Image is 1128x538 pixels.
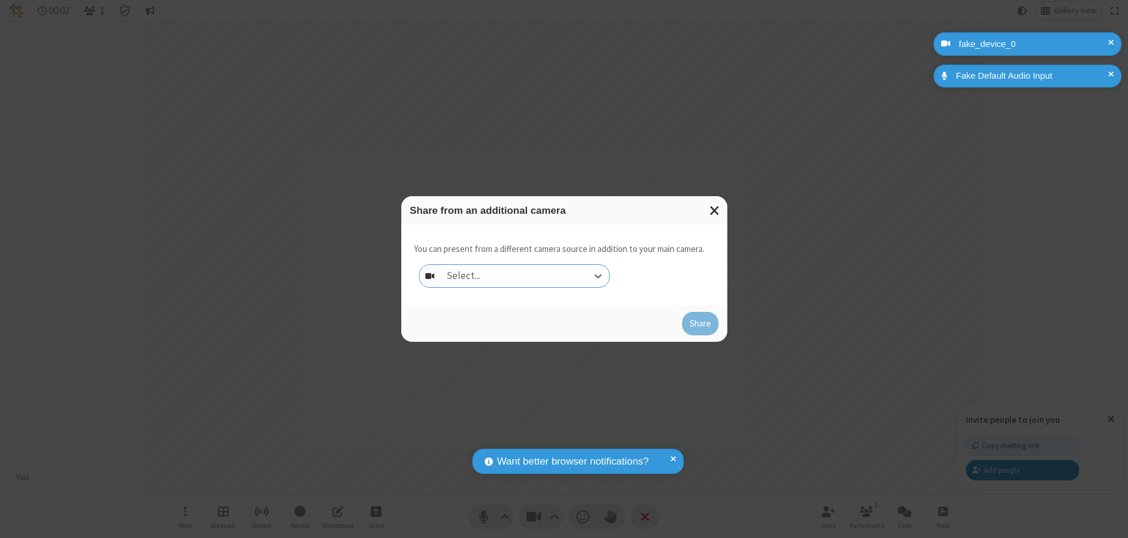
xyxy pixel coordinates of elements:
[414,243,704,256] p: You can present from a different camera source in addition to your main camera.
[497,454,649,469] span: Want better browser notifications?
[703,196,727,225] button: Close modal
[682,312,719,335] button: Share
[410,205,719,216] h3: Share from an additional camera
[952,69,1113,83] div: Fake Default Audio Input
[955,38,1113,51] div: fake_device_0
